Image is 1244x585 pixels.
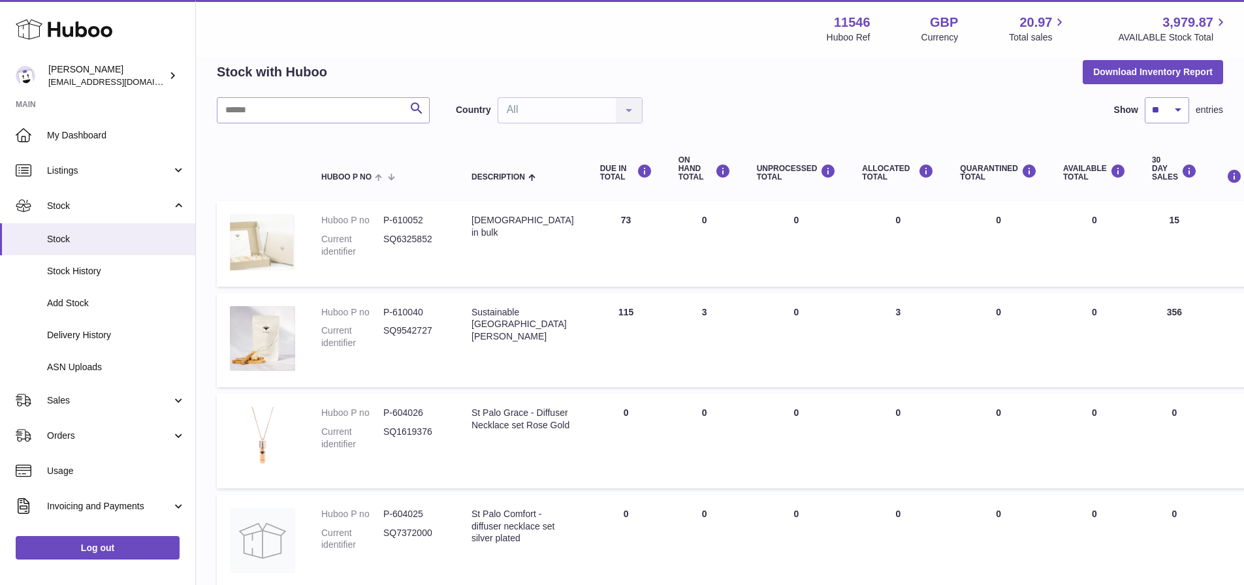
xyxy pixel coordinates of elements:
[47,129,185,142] span: My Dashboard
[321,214,383,227] dt: Huboo P no
[1139,293,1210,387] td: 356
[383,233,445,258] dd: SQ6325852
[47,297,185,309] span: Add Stock
[1196,104,1223,116] span: entries
[665,201,744,286] td: 0
[47,233,185,245] span: Stock
[47,465,185,477] span: Usage
[1162,14,1213,31] span: 3,979.87
[996,307,1001,317] span: 0
[849,293,947,387] td: 3
[665,293,744,387] td: 3
[996,215,1001,225] span: 0
[1114,104,1138,116] label: Show
[678,156,731,182] div: ON HAND Total
[744,293,850,387] td: 0
[48,76,192,87] span: [EMAIL_ADDRESS][DOMAIN_NAME]
[321,306,383,319] dt: Huboo P no
[321,324,383,349] dt: Current identifier
[1050,201,1139,286] td: 0
[321,426,383,451] dt: Current identifier
[757,164,837,182] div: UNPROCESSED Total
[834,14,870,31] strong: 11546
[587,394,665,488] td: 0
[1139,394,1210,488] td: 0
[471,306,574,343] div: Sustainable [GEOGRAPHIC_DATA][PERSON_NAME]
[1050,293,1139,387] td: 0
[471,173,525,182] span: Description
[849,201,947,286] td: 0
[47,329,185,341] span: Delivery History
[383,407,445,419] dd: P-604026
[1063,164,1126,182] div: AVAILABLE Total
[47,265,185,277] span: Stock History
[456,104,491,116] label: Country
[383,426,445,451] dd: SQ1619376
[849,394,947,488] td: 0
[587,293,665,387] td: 115
[321,508,383,520] dt: Huboo P no
[383,214,445,227] dd: P-610052
[921,31,959,44] div: Currency
[665,394,744,488] td: 0
[16,536,180,560] a: Log out
[1009,14,1067,44] a: 20.97 Total sales
[47,430,172,442] span: Orders
[996,407,1001,418] span: 0
[1083,60,1223,84] button: Download Inventory Report
[600,164,652,182] div: DUE IN TOTAL
[383,508,445,520] dd: P-604025
[1139,201,1210,286] td: 15
[1118,31,1228,44] span: AVAILABLE Stock Total
[827,31,870,44] div: Huboo Ref
[744,394,850,488] td: 0
[383,527,445,552] dd: SQ7372000
[230,508,295,573] img: product image
[471,214,574,239] div: [DEMOGRAPHIC_DATA] in bulk
[1019,14,1052,31] span: 20.97
[1050,394,1139,488] td: 0
[47,394,172,407] span: Sales
[230,214,295,270] img: product image
[48,63,166,88] div: [PERSON_NAME]
[471,407,574,432] div: St Palo Grace - Diffuser Necklace set Rose Gold
[47,200,172,212] span: Stock
[321,407,383,419] dt: Huboo P no
[47,361,185,373] span: ASN Uploads
[862,164,934,182] div: ALLOCATED Total
[744,201,850,286] td: 0
[321,233,383,258] dt: Current identifier
[383,324,445,349] dd: SQ9542727
[47,500,172,513] span: Invoicing and Payments
[1152,156,1197,182] div: 30 DAY SALES
[930,14,958,31] strong: GBP
[960,164,1037,182] div: QUARANTINED Total
[383,306,445,319] dd: P-610040
[1118,14,1228,44] a: 3,979.87 AVAILABLE Stock Total
[16,66,35,86] img: internalAdmin-11546@internal.huboo.com
[996,509,1001,519] span: 0
[1009,31,1067,44] span: Total sales
[321,527,383,552] dt: Current identifier
[230,407,295,472] img: product image
[321,173,372,182] span: Huboo P no
[47,165,172,177] span: Listings
[217,63,327,81] h2: Stock with Huboo
[471,508,574,545] div: St Palo Comfort - diffuser necklace set silver plated
[230,306,295,371] img: product image
[587,201,665,286] td: 73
